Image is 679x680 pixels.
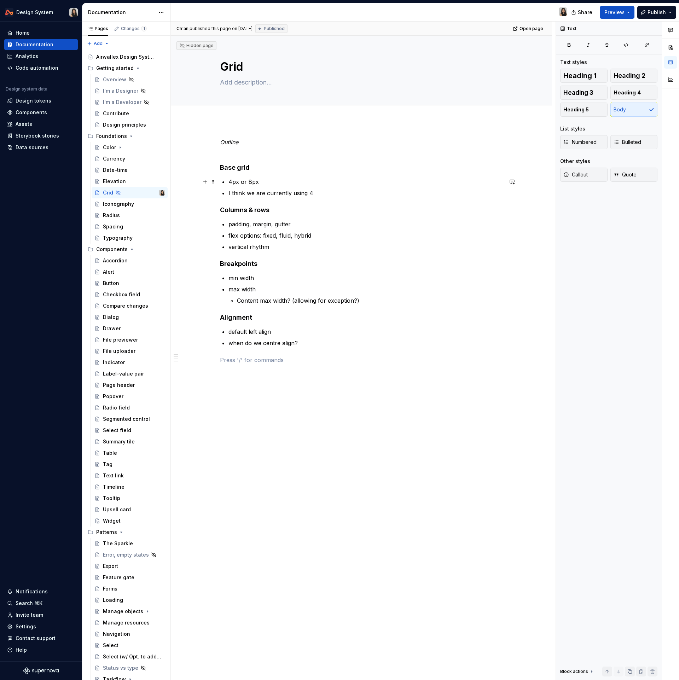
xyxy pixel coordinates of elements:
[103,178,126,185] div: Elevation
[220,313,503,322] h4: Alignment
[103,144,116,151] div: Color
[6,86,47,92] div: Design system data
[92,583,168,594] a: Forms
[103,653,161,660] div: Select (w/ Opt. to add new)
[4,644,78,656] button: Help
[92,470,168,481] a: Text link
[228,327,503,336] p: default left align
[563,72,597,79] span: Heading 1
[103,257,128,264] div: Accordion
[228,243,503,251] p: vertical rhythm
[560,69,608,83] button: Heading 1
[610,135,658,149] button: Bulleted
[559,7,567,16] img: Xiangjun
[578,9,592,16] span: Share
[103,608,143,615] div: Manage objects
[520,26,543,31] span: Open page
[85,130,168,142] div: Foundations
[563,171,588,178] span: Callout
[103,325,121,332] div: Drawer
[610,69,658,83] button: Heading 2
[103,302,148,309] div: Compare changes
[560,158,590,165] div: Other styles
[228,274,503,282] p: min width
[103,427,131,434] div: Select field
[92,255,168,266] a: Accordion
[103,382,135,389] div: Page header
[92,357,168,368] a: Indicator
[103,461,112,468] div: Tag
[176,26,188,31] span: Ch'an
[560,135,608,149] button: Numbered
[560,125,585,132] div: List styles
[85,63,168,74] div: Getting started
[92,606,168,617] a: Manage objects
[614,72,645,79] span: Heading 2
[92,368,168,379] a: Label-value pair
[103,99,141,106] div: I'm a Developer
[228,189,503,197] p: I think we are currently using 4
[16,600,42,607] div: Search ⌘K
[92,560,168,572] a: Export
[610,86,658,100] button: Heading 4
[103,348,135,355] div: File uploader
[16,144,48,151] div: Data sources
[220,155,503,172] h4: Base grid
[103,155,125,162] div: Currency
[103,495,120,502] div: Tooltip
[92,97,168,108] a: I'm a Developer
[103,574,134,581] div: Feature gate
[92,617,168,628] a: Manage resources
[96,529,117,536] div: Patterns
[103,87,138,94] div: I'm a Designer
[92,436,168,447] a: Summary tile
[92,572,168,583] a: Feature gate
[103,291,140,298] div: Checkbox field
[103,76,126,83] div: Overview
[92,628,168,640] a: Navigation
[103,314,119,321] div: Dialog
[92,459,168,470] a: Tag
[614,89,641,96] span: Heading 4
[92,153,168,164] a: Currency
[92,504,168,515] a: Upsell card
[103,472,124,479] div: Text link
[4,621,78,632] a: Settings
[228,339,503,347] p: when do we centre align?
[614,171,637,178] span: Quote
[563,139,597,146] span: Numbered
[103,268,114,275] div: Alert
[560,103,608,117] button: Heading 5
[264,26,285,31] span: Published
[103,359,125,366] div: Indicator
[563,106,589,113] span: Heading 5
[88,9,155,16] div: Documentation
[92,662,168,674] a: Status vs type
[92,119,168,130] a: Design principles
[92,176,168,187] a: Elevation
[5,8,13,17] img: 0733df7c-e17f-4421-95a9-ced236ef1ff0.png
[16,109,47,116] div: Components
[103,393,123,400] div: Popover
[92,278,168,289] a: Button
[92,74,168,85] a: Overview
[4,130,78,141] a: Storybook stories
[4,39,78,50] a: Documentation
[92,334,168,345] a: File previewer
[92,323,168,334] a: Drawer
[103,110,129,117] div: Contribute
[103,619,150,626] div: Manage resources
[4,598,78,609] button: Search ⌘K
[92,300,168,312] a: Compare changes
[92,108,168,119] a: Contribute
[85,244,168,255] div: Components
[85,39,111,48] button: Add
[92,515,168,527] a: Widget
[103,370,144,377] div: Label-value pair
[220,206,503,214] h4: Columns & rows
[85,527,168,538] div: Patterns
[92,425,168,436] a: Select field
[92,164,168,176] a: Date-time
[103,540,133,547] div: The Sparkle
[92,651,168,662] a: Select (w/ Opt. to add new)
